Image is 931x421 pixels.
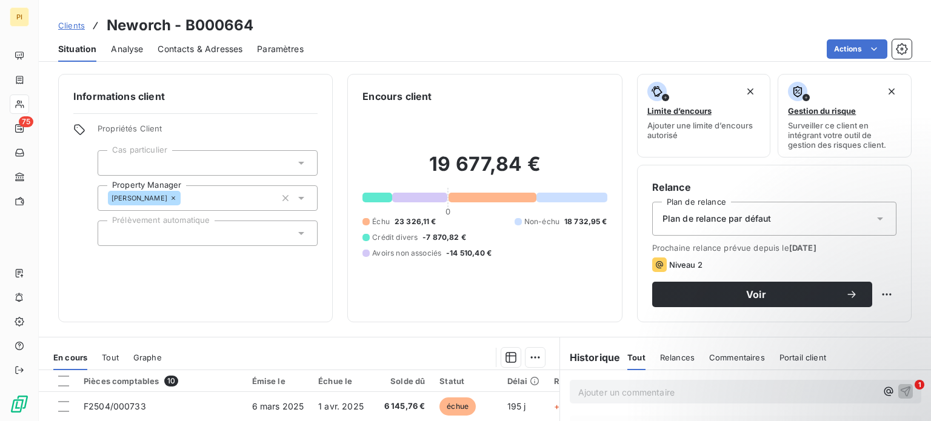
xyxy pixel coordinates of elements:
h6: Relance [652,180,896,194]
span: [PERSON_NAME] [112,194,167,202]
span: Gestion du risque [788,106,856,116]
iframe: Intercom live chat [890,380,919,409]
span: 1 [915,380,924,390]
span: 6 mars 2025 [252,401,304,411]
span: Prochaine relance prévue depuis le [652,243,896,253]
div: Pièces comptables [84,376,238,386]
button: Gestion du risqueSurveiller ce client en intégrant votre outil de gestion des risques client. [778,74,912,157]
span: Limite d’encours [647,106,712,116]
span: -14 510,40 € [446,248,492,259]
span: échue [439,397,476,416]
span: Surveiller ce client en intégrant votre outil de gestion des risques client. [788,121,901,150]
span: Tout [102,353,119,362]
input: Ajouter une valeur [108,157,118,168]
span: +169 j [554,401,579,411]
div: Retard [554,376,593,386]
button: Voir [652,282,872,307]
h6: Historique [560,350,621,365]
span: [DATE] [789,243,816,253]
span: 195 j [507,401,526,411]
span: Voir [667,290,846,299]
span: 6 145,76 € [379,400,425,413]
a: Clients [58,19,85,31]
div: Échue le [318,376,365,386]
span: Situation [58,43,96,55]
div: Statut [439,376,492,386]
span: Propriétés Client [98,124,318,141]
h2: 19 677,84 € [362,152,607,188]
div: Solde dû [379,376,425,386]
span: Échu [372,216,390,227]
span: En cours [53,353,87,362]
span: Clients [58,21,85,30]
span: -7 870,82 € [422,232,466,243]
div: PI [10,7,29,27]
img: Logo LeanPay [10,394,29,414]
span: 18 732,95 € [564,216,607,227]
span: Niveau 2 [669,260,702,270]
span: F2504/000733 [84,401,146,411]
span: 0 [445,207,450,216]
span: Crédit divers [372,232,418,243]
span: Graphe [133,353,162,362]
span: Relances [660,353,695,362]
h6: Informations client [73,89,318,104]
span: Paramètres [257,43,304,55]
span: Ajouter une limite d’encours autorisé [647,121,761,140]
input: Ajouter une valeur [181,193,190,204]
span: Contacts & Adresses [158,43,242,55]
span: Plan de relance par défaut [662,213,772,225]
span: 23 326,11 € [395,216,436,227]
span: Tout [627,353,646,362]
span: 10 [164,376,178,386]
input: Ajouter une valeur [108,228,118,239]
h3: Neworch - B000664 [107,15,254,36]
span: Analyse [111,43,143,55]
span: Avoirs non associés [372,248,441,259]
iframe: Intercom notifications message [689,303,931,388]
div: Délai [507,376,540,386]
span: Non-échu [524,216,559,227]
button: Actions [827,39,887,59]
span: 1 avr. 2025 [318,401,364,411]
div: Émise le [252,376,304,386]
span: 75 [19,116,33,127]
h6: Encours client [362,89,432,104]
button: Limite d’encoursAjouter une limite d’encours autorisé [637,74,771,157]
